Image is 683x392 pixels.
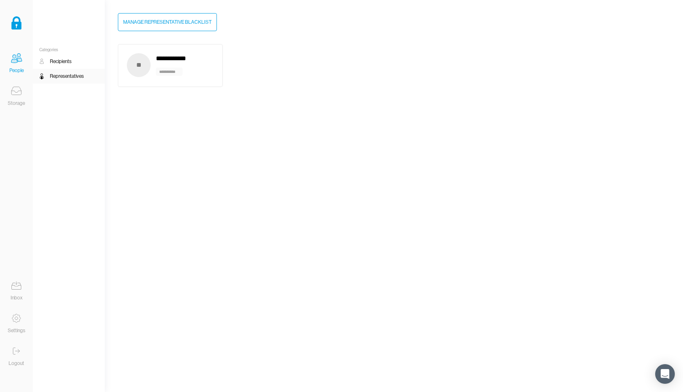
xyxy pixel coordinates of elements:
a: Representatives [33,69,105,84]
a: Recipients [33,54,105,69]
div: Logout [9,359,24,367]
div: Recipients [50,57,72,66]
div: Open Intercom Messenger [655,364,675,384]
div: Storage [8,99,25,107]
div: Representatives [50,72,84,80]
div: Categories [33,48,105,52]
div: People [9,66,24,75]
div: Inbox [11,294,23,302]
button: Manage Representative Blacklist [118,13,217,31]
div: Settings [8,326,25,335]
div: Manage Representative Blacklist [123,18,212,26]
